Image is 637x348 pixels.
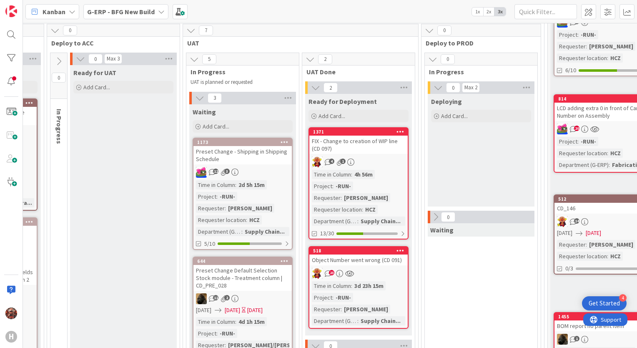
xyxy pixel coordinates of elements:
span: 13/30 [320,229,334,238]
div: 4d 1h 15m [236,317,267,326]
img: LC [312,268,323,279]
div: Requester [557,240,586,249]
img: JK [5,308,17,319]
div: 1371FIX - Change to creation of WIP line (CD 097) [309,128,408,154]
div: Department (G-ERP) [312,217,357,226]
span: : [235,180,236,189]
span: : [341,305,342,314]
div: Requester [312,193,341,202]
div: ND [193,293,292,304]
div: Supply Chain... [359,316,403,325]
span: [DATE] [196,306,211,315]
span: In Progress [429,68,527,76]
span: 3x [494,8,506,16]
div: FIX - Change to creation of WIP line (CD 097) [309,136,408,154]
span: 0 [52,73,66,83]
div: -RUN- [334,293,353,302]
div: Project [312,293,332,302]
b: G-ERP - BFG New Build [87,8,155,16]
span: 0 [63,25,77,35]
span: : [341,193,342,202]
div: 644Preset Change Default Selection Stock module - Treatment column | CD_PRE_028 [193,257,292,291]
div: Project [196,192,216,201]
span: 1 [574,336,579,341]
div: LC [309,268,408,279]
div: Object Number went wrong (CD 091) [309,255,408,265]
span: 20 [574,126,579,131]
span: Support [18,1,38,11]
div: Requester [196,204,225,213]
div: 644 [193,257,292,265]
div: 4h 56m [352,170,375,179]
div: HCZ [608,252,623,261]
span: 2x [483,8,494,16]
input: Quick Filter... [514,4,577,19]
div: Project [196,329,216,338]
span: 3 [208,93,222,103]
span: : [607,149,608,158]
div: Preset Change - Shipping in Shipping Schedule [193,146,292,164]
span: 7 [199,25,213,35]
div: [PERSON_NAME] [342,305,390,314]
div: Max 2 [464,86,477,90]
span: Ready for Deployment [308,97,377,106]
span: : [216,192,218,201]
div: Project [312,182,332,191]
span: 4 [329,159,334,164]
div: Requester location [557,252,607,261]
span: 0 [88,54,103,64]
span: : [246,215,247,224]
span: In Progress [191,68,288,76]
span: [DATE] [586,229,601,237]
span: : [577,137,579,146]
div: Time in Column [312,170,351,179]
div: Time in Column [196,180,235,189]
div: 518 [309,247,408,255]
span: Add Card... [203,123,229,130]
span: Waiting [430,226,454,234]
div: 1173Preset Change - Shipping in Shipping Schedule [193,139,292,164]
span: : [357,217,359,226]
span: UAT Done [306,68,404,76]
div: Requester [312,305,341,314]
span: 2 [324,83,338,93]
a: 518Object Number went wrong (CD 091)LCTime in Column:3d 23h 15mProject:-RUN-Requester:[PERSON_NAM... [308,246,409,329]
span: : [607,252,608,261]
span: 2 [224,295,230,300]
span: Waiting [193,108,216,116]
div: Department (G-ERP) [557,160,609,169]
span: : [362,205,363,214]
div: Requester location [557,149,607,158]
div: HCZ [608,53,623,63]
div: Project [557,30,577,39]
span: : [607,53,608,63]
span: 6/10 [565,66,576,75]
span: 5 [202,54,216,64]
div: Requester location [557,53,607,63]
div: 1371 [309,128,408,136]
span: [DATE] [557,229,572,237]
span: : [235,317,236,326]
div: Open Get Started checklist, remaining modules: 4 [582,296,627,310]
div: 644 [197,258,292,264]
span: : [216,329,218,338]
img: JK [557,124,568,134]
div: [DATE] [247,306,263,315]
div: Department (G-ERP) [196,227,241,236]
div: Supply Chain... [243,227,287,236]
span: 0 [437,25,451,35]
div: -RUN- [579,137,598,146]
span: 3 [224,169,230,174]
div: 1173 [197,139,292,145]
div: JK [193,167,292,178]
span: : [357,316,359,325]
span: 0 [441,212,455,222]
img: ND [557,334,568,345]
div: Time in Column [312,281,351,290]
img: LC [312,156,323,167]
span: Add Card... [83,83,110,91]
p: UAT is planned or requested [191,79,289,86]
div: -RUN- [579,30,598,39]
div: HCZ [247,215,262,224]
img: ND [196,293,207,304]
